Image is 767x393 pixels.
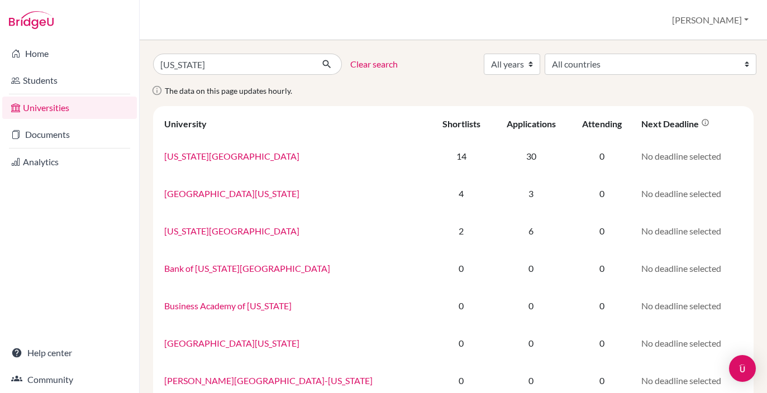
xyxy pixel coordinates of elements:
span: No deadline selected [641,151,721,161]
div: Applications [507,118,556,129]
a: [US_STATE][GEOGRAPHIC_DATA] [164,226,299,236]
th: University [158,111,430,137]
a: Universities [2,97,137,119]
td: 6 [493,212,569,250]
span: No deadline selected [641,188,721,199]
img: Bridge-U [9,11,54,29]
td: 30 [493,137,569,175]
div: Shortlists [442,118,480,129]
td: 0 [569,137,635,175]
td: 0 [430,287,493,324]
a: Students [2,69,137,92]
td: 0 [569,250,635,287]
span: No deadline selected [641,338,721,348]
span: No deadline selected [641,375,721,386]
a: Help center [2,342,137,364]
a: Home [2,42,137,65]
span: No deadline selected [641,300,721,311]
div: Open Intercom Messenger [729,355,756,382]
a: Community [2,368,137,391]
a: [US_STATE][GEOGRAPHIC_DATA] [164,151,299,161]
td: 0 [430,250,493,287]
td: 0 [493,250,569,287]
span: No deadline selected [641,226,721,236]
a: [GEOGRAPHIC_DATA][US_STATE] [164,338,299,348]
button: [PERSON_NAME] [667,9,754,31]
a: Analytics [2,151,137,173]
span: No deadline selected [641,263,721,274]
td: 2 [430,212,493,250]
td: 0 [569,324,635,362]
td: 0 [569,175,635,212]
td: 0 [493,287,569,324]
a: [GEOGRAPHIC_DATA][US_STATE] [164,188,299,199]
td: 0 [430,324,493,362]
td: 0 [569,287,635,324]
td: 0 [493,324,569,362]
td: 14 [430,137,493,175]
a: Bank of [US_STATE][GEOGRAPHIC_DATA] [164,263,330,274]
a: Documents [2,123,137,146]
td: 0 [569,212,635,250]
a: Clear search [350,57,398,71]
td: 3 [493,175,569,212]
td: 4 [430,175,493,212]
div: Next deadline [641,118,709,129]
a: Business Academy of [US_STATE] [164,300,292,311]
a: [PERSON_NAME][GEOGRAPHIC_DATA]-[US_STATE] [164,375,373,386]
input: Search all universities [153,54,313,75]
div: Attending [582,118,622,129]
span: The data on this page updates hourly. [165,86,292,95]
